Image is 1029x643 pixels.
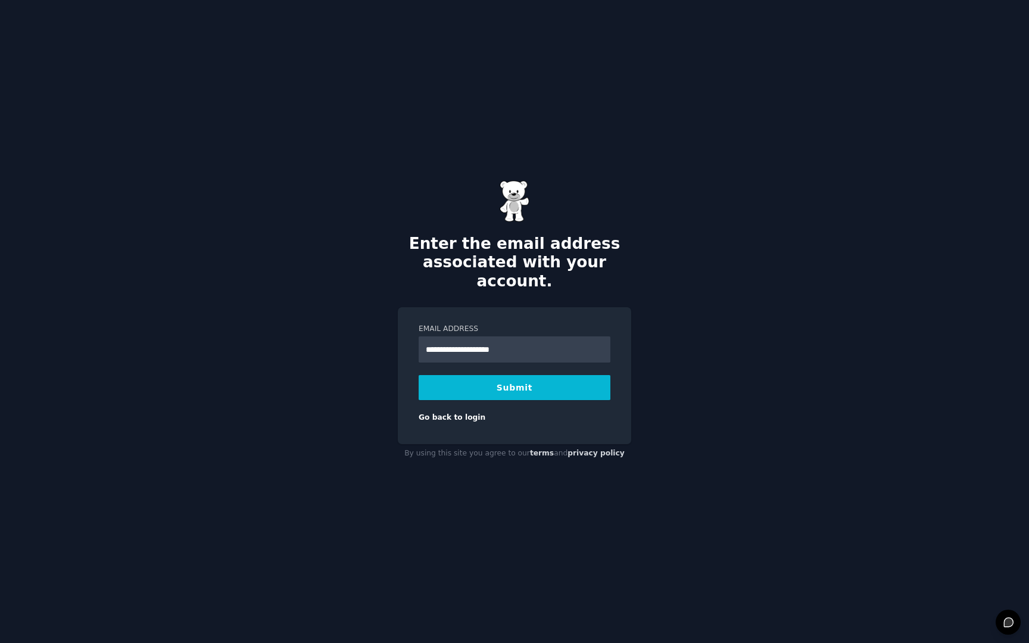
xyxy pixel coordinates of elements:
[500,180,529,222] img: Gummy Bear
[398,444,631,463] div: By using this site you agree to our and
[567,449,625,457] a: privacy policy
[419,413,485,422] a: Go back to login
[419,324,610,335] label: Email Address
[398,235,631,291] h2: Enter the email address associated with your account.
[419,375,610,400] button: Submit
[530,449,554,457] a: terms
